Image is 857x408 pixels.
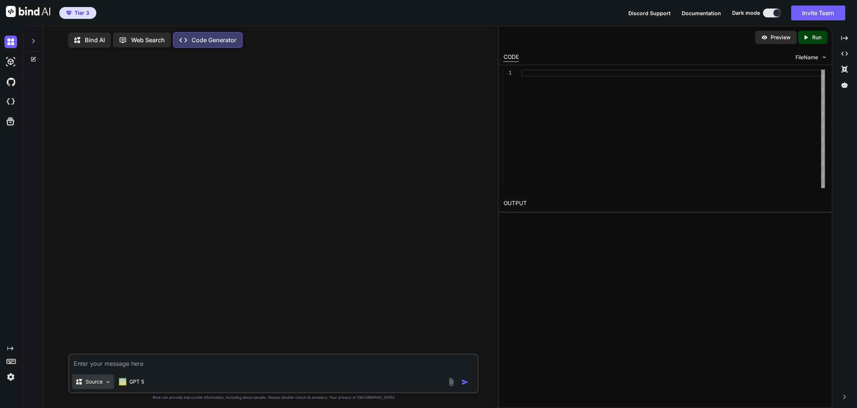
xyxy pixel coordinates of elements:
button: premiumTier 3 [59,7,96,19]
span: FileName [795,54,818,61]
p: Bind AI [85,36,105,44]
img: Bind AI [6,6,50,17]
img: Pick Models [105,379,111,385]
p: GPT 5 [129,378,144,385]
p: Source [86,378,103,385]
button: Discord Support [628,9,671,17]
button: Documentation [682,9,721,17]
span: Documentation [682,10,721,16]
img: chevron down [821,54,827,60]
img: settings [4,371,17,383]
img: GPT 5 [119,378,126,385]
img: preview [761,34,768,41]
p: Web Search [131,36,165,44]
div: 1 [503,70,512,77]
img: darkAi-studio [4,56,17,68]
span: Tier 3 [74,9,89,17]
img: darkChat [4,36,17,48]
img: cloudideIcon [4,96,17,108]
img: premium [66,11,72,15]
p: Preview [771,34,791,41]
img: attachment [447,378,455,386]
button: Invite Team [791,6,845,20]
img: githubDark [4,76,17,88]
div: CODE [503,53,519,62]
img: icon [461,378,469,386]
p: Bind can provide inaccurate information, including about people. Always double-check its answers.... [68,395,479,400]
span: Dark mode [732,9,760,17]
p: Code Generator [192,36,236,44]
span: Discord Support [628,10,671,16]
p: Run [812,34,821,41]
h2: OUTPUT [499,195,831,212]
